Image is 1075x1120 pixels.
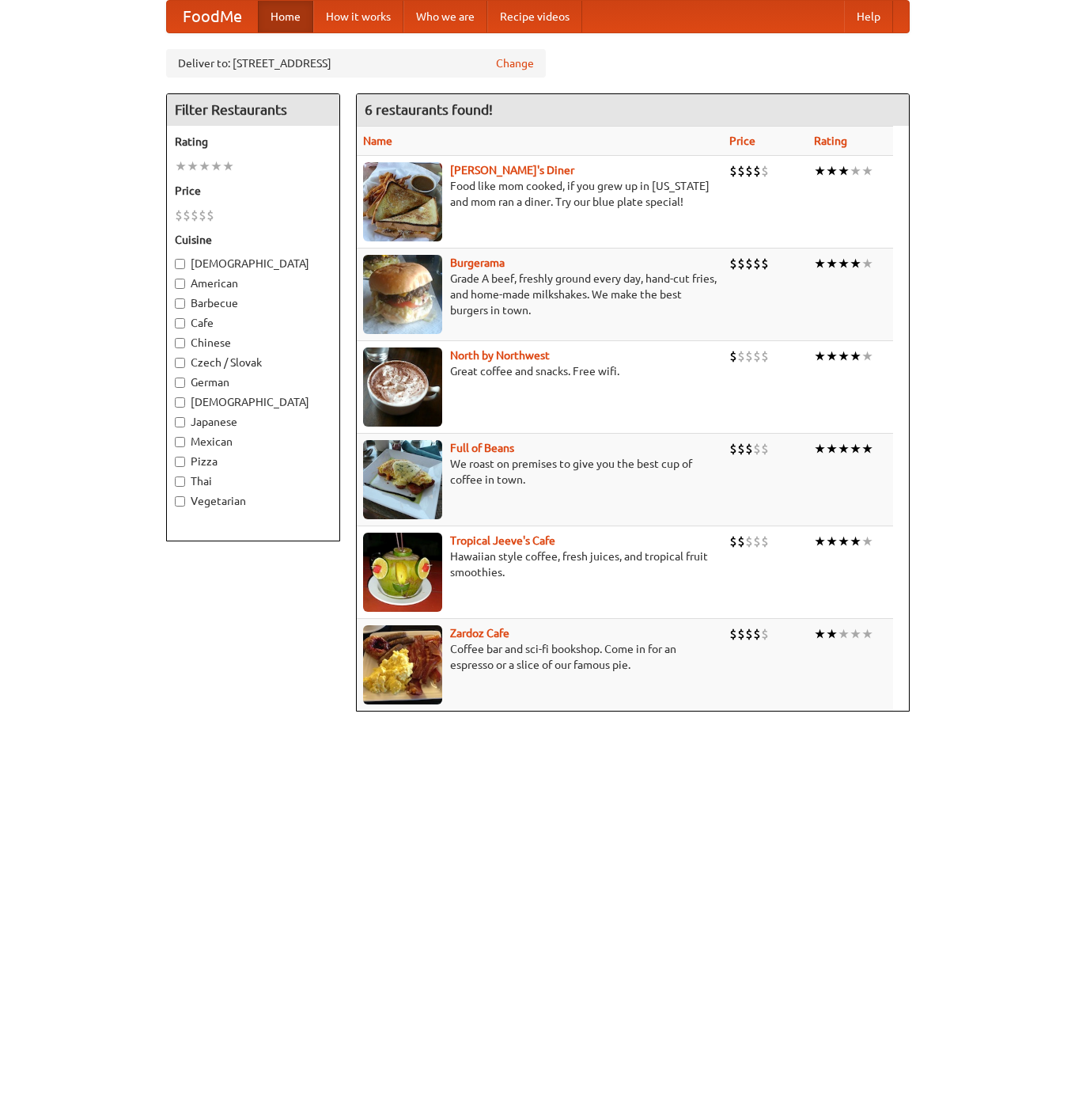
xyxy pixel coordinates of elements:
[175,437,185,447] input: Mexican
[175,295,331,311] label: Barbecue
[761,625,769,643] li: $
[737,533,745,550] li: $
[729,347,737,365] li: $
[861,255,873,272] li: ★
[363,347,442,427] img: north.jpg
[729,135,755,147] a: Price
[753,533,761,550] li: $
[175,493,331,509] label: Vegetarian
[737,347,745,365] li: $
[850,347,861,365] li: ★
[838,625,850,643] li: ★
[175,374,331,390] label: German
[729,162,737,180] li: $
[745,347,753,365] li: $
[838,533,850,550] li: ★
[199,207,206,224] li: $
[745,162,753,180] li: $
[175,397,185,408] input: [DEMOGRAPHIC_DATA]
[826,162,838,180] li: ★
[363,255,442,334] img: burgerama.jpg
[838,440,850,457] li: ★
[363,363,717,379] p: Great coffee and snacks. Free wifi.
[814,625,826,643] li: ★
[175,457,185,467] input: Pizza
[753,440,761,457] li: $
[175,315,331,331] label: Cafe
[175,279,185,289] input: American
[222,158,234,175] li: ★
[450,349,550,362] a: North by Northwest
[313,1,403,32] a: How it works
[363,641,717,673] p: Coffee bar and sci-fi bookshop. Come in for an espresso or a slice of our famous pie.
[175,158,187,175] li: ★
[363,178,717,210] p: Food like mom cooked, if you grew up in [US_STATE] and mom ran a diner. Try our blue plate special!
[363,456,717,488] p: We roast on premises to give you the best cup of coffee in town.
[183,207,191,224] li: $
[729,533,737,550] li: $
[761,255,769,272] li: $
[175,207,183,224] li: $
[210,158,222,175] li: ★
[175,473,331,489] label: Thai
[826,440,838,457] li: ★
[175,394,331,410] label: [DEMOGRAPHIC_DATA]
[814,347,826,365] li: ★
[167,1,258,32] a: FoodMe
[363,135,392,147] a: Name
[826,625,838,643] li: ★
[403,1,487,32] a: Who we are
[450,256,505,269] a: Burgerama
[745,625,753,643] li: $
[175,232,331,248] h5: Cuisine
[850,533,861,550] li: ★
[826,347,838,365] li: ★
[363,533,442,612] img: jeeves.jpg
[861,625,873,643] li: ★
[363,625,442,704] img: zardoz.jpg
[363,271,717,318] p: Grade A beef, freshly ground every day, hand-cut fries, and home-made milkshakes. We make the bes...
[745,255,753,272] li: $
[496,55,534,71] a: Change
[450,164,574,177] a: [PERSON_NAME]'s Diner
[175,378,185,388] input: German
[363,440,442,519] img: beans.jpg
[450,627,509,640] b: Zardoz Cafe
[487,1,582,32] a: Recipe videos
[814,533,826,550] li: ★
[175,355,331,370] label: Czech / Slovak
[175,183,331,199] h5: Price
[175,496,185,507] input: Vegetarian
[838,255,850,272] li: ★
[745,533,753,550] li: $
[363,549,717,580] p: Hawaiian style coffee, fresh juices, and tropical fruit smoothies.
[175,318,185,328] input: Cafe
[753,625,761,643] li: $
[745,440,753,457] li: $
[450,442,514,454] a: Full of Beans
[850,162,861,180] li: ★
[363,162,442,241] img: sallys.jpg
[175,134,331,150] h5: Rating
[175,417,185,427] input: Japanese
[175,414,331,430] label: Japanese
[737,440,745,457] li: $
[166,49,546,78] div: Deliver to: [STREET_ADDRESS]
[761,440,769,457] li: $
[729,255,737,272] li: $
[861,162,873,180] li: ★
[175,454,331,469] label: Pizza
[167,94,339,126] h4: Filter Restaurants
[191,207,199,224] li: $
[753,255,761,272] li: $
[729,625,737,643] li: $
[175,256,331,271] label: [DEMOGRAPHIC_DATA]
[450,534,555,547] a: Tropical Jeeve's Cafe
[175,476,185,487] input: Thai
[838,347,850,365] li: ★
[175,298,185,309] input: Barbecue
[814,135,847,147] a: Rating
[814,440,826,457] li: ★
[838,162,850,180] li: ★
